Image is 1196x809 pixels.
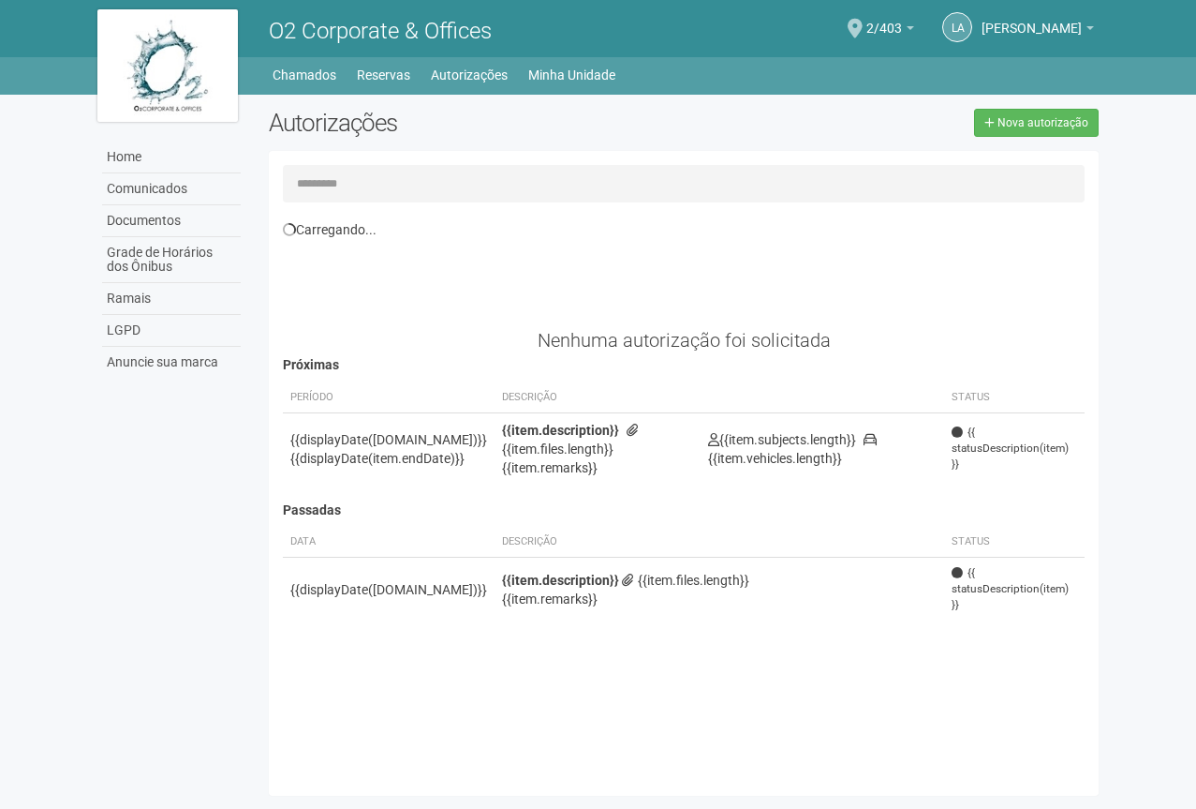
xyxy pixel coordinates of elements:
[283,527,495,558] th: Data
[708,432,877,466] span: {{item.vehicles.length}}
[102,173,241,205] a: Comunicados
[502,423,642,457] span: {{item.files.length}}
[283,332,1085,349] div: Nenhuma autorização foi solicitada
[866,23,914,38] a: 2/403
[357,62,410,88] a: Reservas
[944,382,1085,413] th: Status
[290,580,487,599] div: {{displayDate([DOMAIN_NAME])}}
[528,62,615,88] a: Minha Unidade
[942,12,972,42] a: LA
[102,237,241,283] a: Grade de Horários dos Ônibus
[97,9,238,122] img: logo.jpg
[502,423,619,438] strong: {{item.description}}
[273,62,336,88] a: Chamados
[269,109,670,137] h2: Autorizações
[952,565,1077,613] span: {{ statusDescription(item) }}
[982,3,1082,36] span: Luísa Antunes de Mesquita
[495,527,945,558] th: Descrição
[102,142,241,173] a: Home
[622,573,749,588] span: {{item.files.length}}
[283,382,495,413] th: Período
[495,382,701,413] th: Descrição
[866,3,902,36] span: 2/403
[102,205,241,237] a: Documentos
[997,116,1088,129] span: Nova autorização
[269,18,492,44] span: O2 Corporate & Offices
[102,315,241,347] a: LGPD
[283,503,1085,517] h4: Passadas
[502,590,938,608] div: {{item.remarks}}
[982,23,1094,38] a: [PERSON_NAME]
[290,449,487,468] div: {{displayDate(item.endDate)}}
[290,430,487,449] div: {{displayDate([DOMAIN_NAME])}}
[502,458,693,477] div: {{item.remarks}}
[102,283,241,315] a: Ramais
[944,527,1085,558] th: Status
[708,432,856,447] span: {{item.subjects.length}}
[283,221,1085,238] div: Carregando...
[102,347,241,378] a: Anuncie sua marca
[431,62,508,88] a: Autorizações
[952,425,1077,472] span: {{ statusDescription(item) }}
[974,109,1099,137] a: Nova autorização
[283,358,1085,372] h4: Próximas
[502,573,619,588] strong: {{item.description}}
